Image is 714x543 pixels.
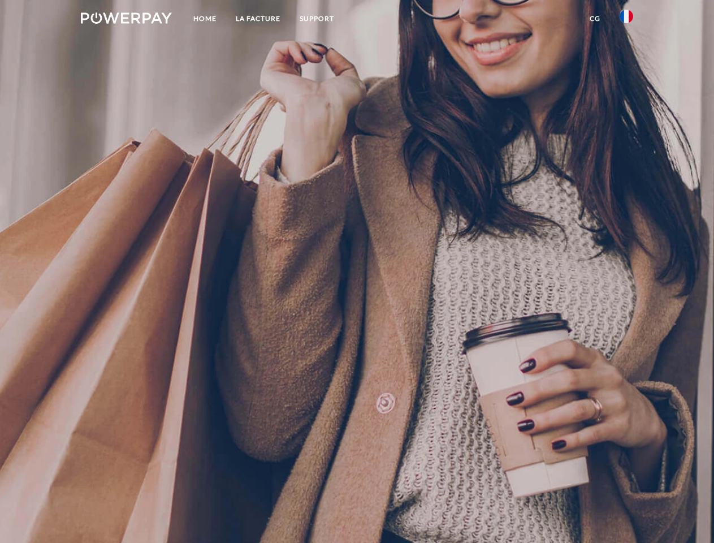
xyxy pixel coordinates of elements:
[580,8,610,29] a: CG
[290,8,344,29] a: Support
[81,12,172,24] img: logo-powerpay-white.svg
[226,8,290,29] a: LA FACTURE
[184,8,226,29] a: Home
[620,10,633,23] img: fr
